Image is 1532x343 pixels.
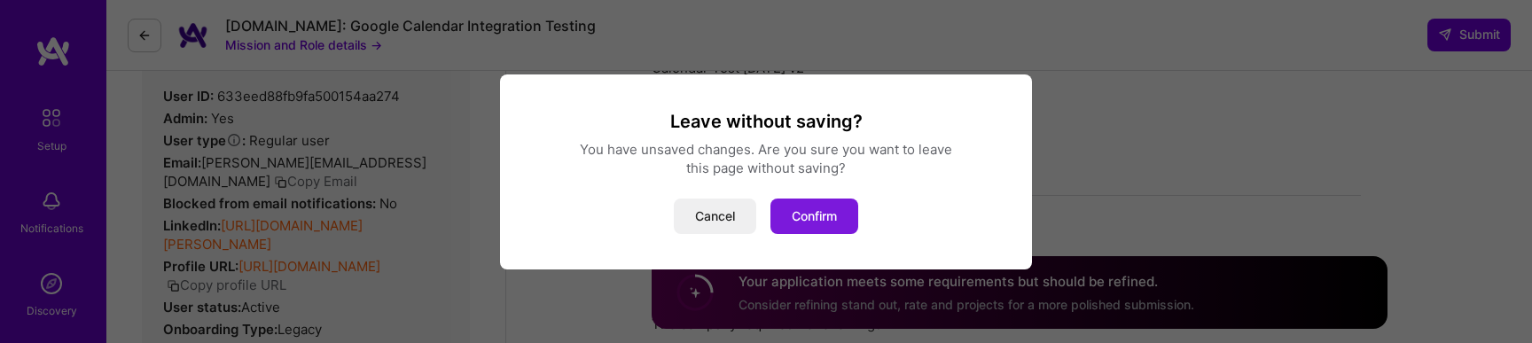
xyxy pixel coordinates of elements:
div: modal [500,74,1032,269]
div: You have unsaved changes. Are you sure you want to leave [521,140,1011,159]
button: Confirm [770,199,858,234]
button: Cancel [674,199,756,234]
h3: Leave without saving? [521,110,1011,133]
div: this page without saving? [521,159,1011,177]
